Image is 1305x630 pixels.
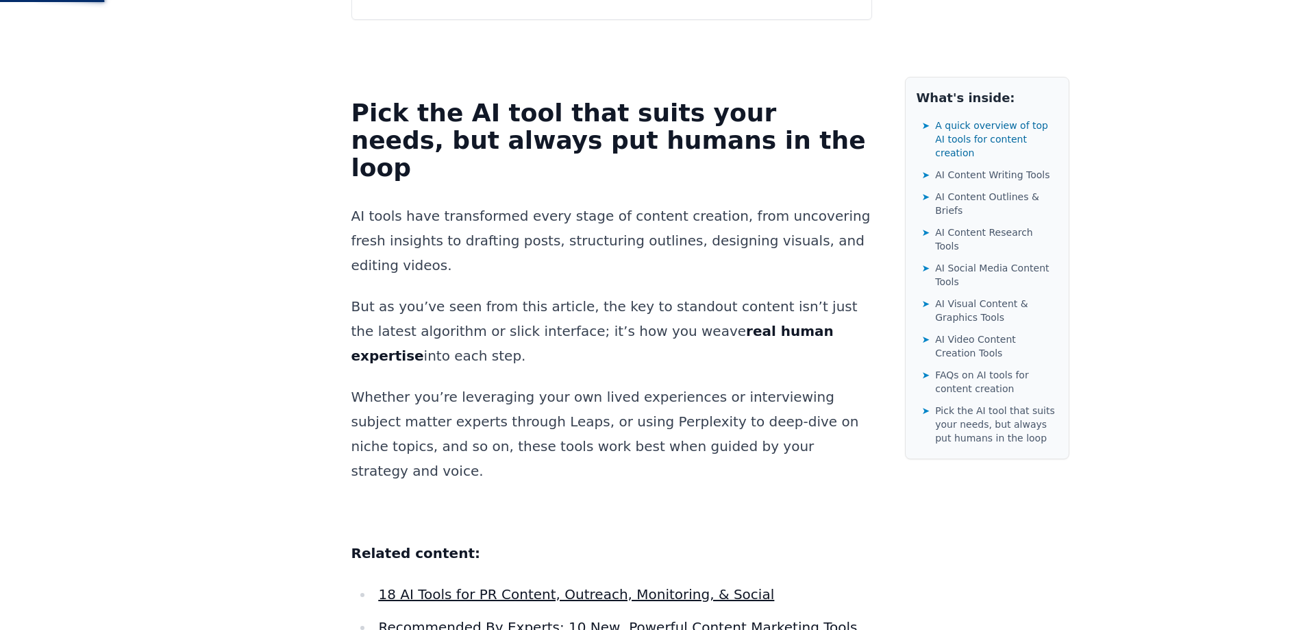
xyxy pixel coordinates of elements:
span: AI Video Content Creation Tools [935,332,1057,360]
a: ➤AI Visual Content & Graphics Tools [922,294,1058,327]
span: ➤ [922,190,930,204]
a: ➤A quick overview of top AI tools for content creation [922,116,1058,162]
span: ➤ [922,261,930,275]
a: ➤AI Video Content Creation Tools [922,330,1058,363]
a: ➤AI Content Writing Tools [922,165,1058,184]
span: AI Content Writing Tools [935,168,1049,182]
span: AI Visual Content & Graphics Tools [935,297,1057,324]
a: ➤AI Content Research Tools [922,223,1058,256]
p: Whether you’re leveraging your own lived experiences or interviewing subject matter experts throu... [351,385,872,483]
span: Pick the AI tool that suits your needs, but always put humans in the loop [935,404,1057,445]
strong: Related content: [351,545,480,561]
span: ➤ [922,332,930,346]
span: AI Content Outlines & Briefs [935,190,1057,217]
span: AI Social Media Content Tools [935,261,1057,289]
span: ➤ [922,168,930,182]
span: ➤ [922,297,930,311]
span: ➤ [922,404,930,417]
span: FAQs on AI tools for content creation [935,368,1057,396]
span: ➤ [922,226,930,239]
span: ➤ [922,368,930,382]
span: ➤ [922,119,930,132]
span: AI Content Research Tools [935,226,1057,253]
p: AI tools have transformed every stage of content creation, from uncovering fresh insights to draf... [351,204,872,278]
span: A quick overview of top AI tools for content creation [935,119,1057,160]
a: 18 AI Tools for PR Content, Outreach, Monitoring, & Social [379,586,775,603]
a: ➤AI Social Media Content Tools [922,258,1058,291]
strong: Pick the AI tool that suits your needs, but always put humans in the loop [351,99,866,182]
h2: What's inside: [917,88,1058,108]
a: ➤Pick the AI tool that suits your needs, but always put humans in the loop [922,401,1058,448]
a: ➤FAQs on AI tools for content creation [922,365,1058,398]
p: But as you’ve seen from this article, the key to standout content isn’t just the latest algorithm... [351,294,872,368]
a: ➤AI Content Outlines & Briefs [922,187,1058,220]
